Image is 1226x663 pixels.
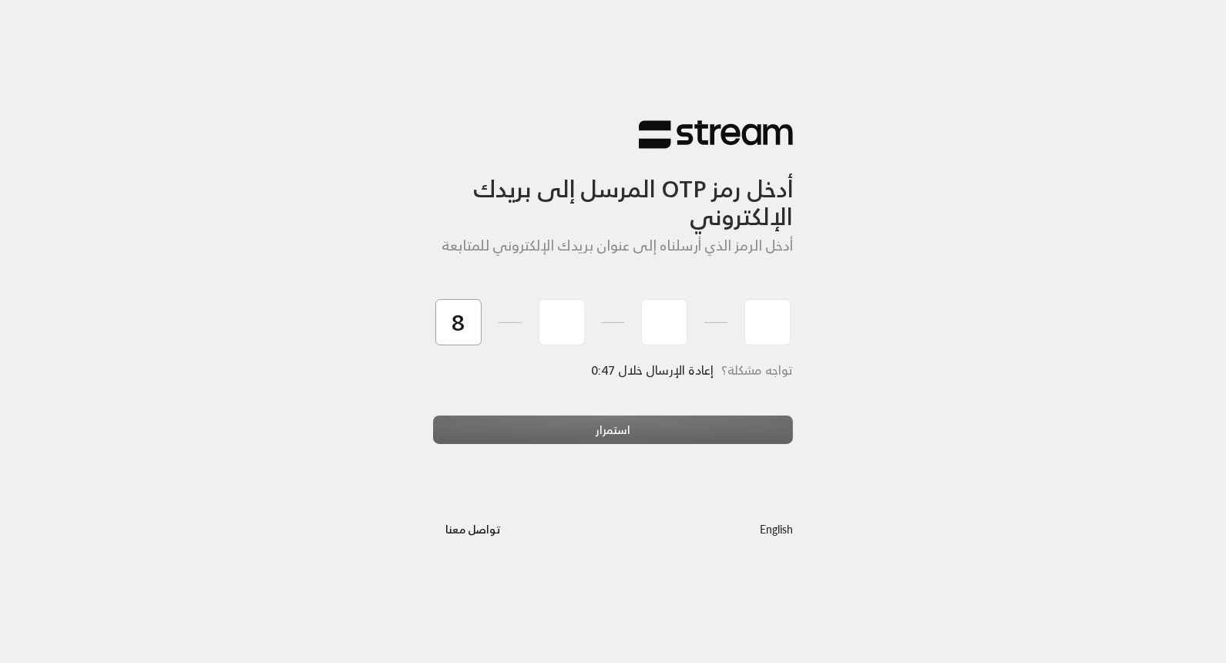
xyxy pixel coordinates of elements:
a: English [760,514,793,543]
a: تواصل معنا [433,520,514,539]
img: Stream Logo [639,119,793,150]
button: تواصل معنا [433,514,514,543]
span: إعادة الإرسال خلال 0:47 [593,359,714,381]
h5: أدخل الرمز الذي أرسلناه إلى عنوان بريدك الإلكتروني للمتابعة [433,237,794,254]
span: تواجه مشكلة؟ [721,359,793,381]
h3: أدخل رمز OTP المرسل إلى بريدك الإلكتروني [433,150,794,231]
